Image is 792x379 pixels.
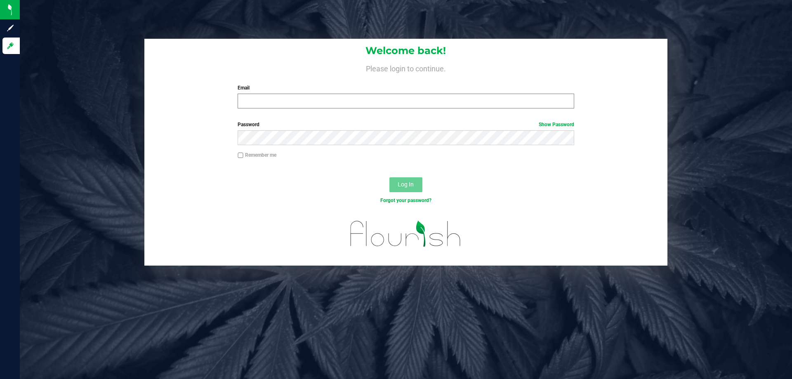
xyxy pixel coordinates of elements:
[398,181,414,188] span: Log In
[380,198,431,203] a: Forgot your password?
[238,153,243,158] input: Remember me
[539,122,574,127] a: Show Password
[6,42,14,50] inline-svg: Log in
[6,24,14,32] inline-svg: Sign up
[389,177,422,192] button: Log In
[144,63,667,73] h4: Please login to continue.
[340,213,471,255] img: flourish_logo.svg
[144,45,667,56] h1: Welcome back!
[238,84,574,92] label: Email
[238,151,276,159] label: Remember me
[238,122,259,127] span: Password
